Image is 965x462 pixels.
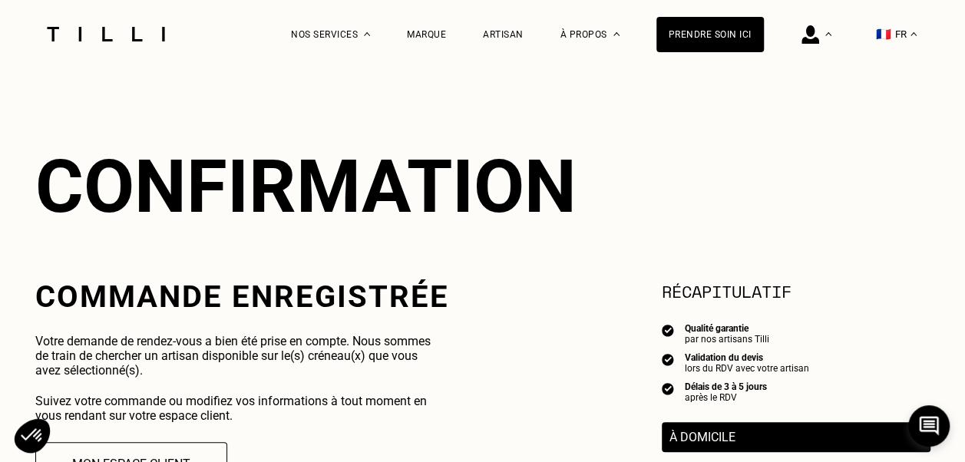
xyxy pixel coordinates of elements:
[685,334,769,345] div: par nos artisans Tilli
[685,352,809,363] div: Validation du devis
[662,323,674,337] img: icon list info
[407,29,446,40] a: Marque
[669,430,923,444] p: À domicile
[685,323,769,334] div: Qualité garantie
[35,334,444,378] p: Votre demande de rendez-vous a bien été prise en compte. Nous sommes de train de chercher un arti...
[825,32,831,36] img: Menu déroulant
[662,381,674,395] img: icon list info
[35,279,497,315] h2: Commande enregistrée
[662,279,930,304] section: Récapitulatif
[41,27,170,41] img: Logo du service de couturière Tilli
[364,32,370,36] img: Menu déroulant
[613,32,620,36] img: Menu déroulant à propos
[685,363,809,374] div: lors du RDV avec votre artisan
[483,29,524,40] a: Artisan
[662,352,674,366] img: icon list info
[910,32,917,36] img: menu déroulant
[801,25,819,44] img: icône connexion
[656,17,764,52] a: Prendre soin ici
[35,394,444,423] p: Suivez votre commande ou modifiez vos informations à tout moment en vous rendant sur votre espace...
[876,27,891,41] span: 🇫🇷
[685,381,767,392] div: Délais de 3 à 5 jours
[685,392,767,403] div: après le RDV
[35,144,930,229] div: Confirmation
